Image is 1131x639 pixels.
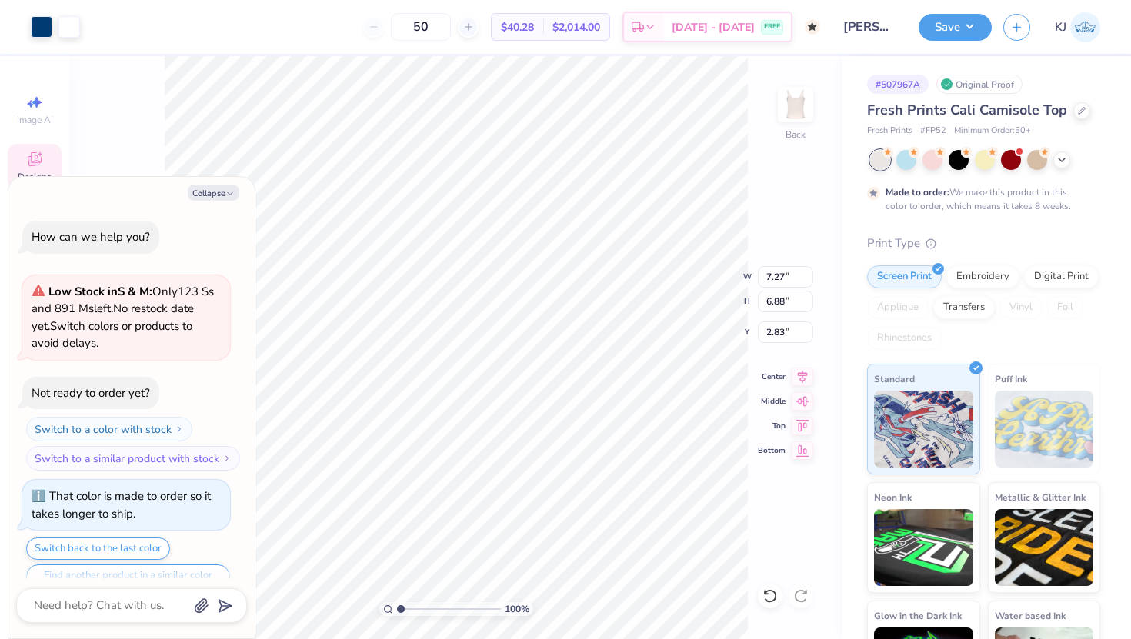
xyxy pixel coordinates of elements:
span: Water based Ink [995,607,1066,624]
span: [DATE] - [DATE] [672,19,755,35]
div: How can we help you? [32,229,150,245]
span: Glow in the Dark Ink [874,607,962,624]
input: Untitled Design [832,12,907,42]
button: Collapse [188,185,239,201]
div: Transfers [933,296,995,319]
span: No restock date yet. [32,301,194,334]
span: Center [758,371,786,382]
div: That color is made to order so it takes longer to ship. [32,488,211,521]
span: Metallic & Glitter Ink [995,489,1086,505]
span: 100 % [505,602,529,616]
img: Switch to a color with stock [175,424,184,434]
span: Standard [874,371,915,387]
span: KJ [1055,18,1066,36]
img: Switch to a similar product with stock [222,454,232,463]
div: We make this product in this color to order, which means it takes 8 weeks. [886,185,1075,213]
span: FREE [764,22,780,32]
span: $2,014.00 [552,19,600,35]
input: – – [391,13,451,41]
span: # FP52 [920,125,946,138]
span: Puff Ink [995,371,1027,387]
span: Designs [18,171,52,183]
img: Standard [874,391,973,468]
div: Print Type [867,235,1100,252]
div: Vinyl [999,296,1043,319]
span: Fresh Prints Cali Camisole Top [867,101,1067,119]
span: Middle [758,396,786,407]
strong: Made to order: [886,186,949,198]
div: Rhinestones [867,327,942,350]
div: Embroidery [946,265,1019,288]
div: # 507967A [867,75,929,94]
button: Find another product in a similar color that ships faster [26,564,230,598]
div: Original Proof [936,75,1023,94]
button: Save [919,14,992,41]
span: Minimum Order: 50 + [954,125,1031,138]
span: Bottom [758,445,786,456]
button: Switch back to the last color [26,537,170,560]
img: Puff Ink [995,391,1094,468]
img: Metallic & Glitter Ink [995,509,1094,586]
span: Fresh Prints [867,125,912,138]
div: Screen Print [867,265,942,288]
div: Applique [867,296,929,319]
span: Only 123 Ss and 891 Ms left. Switch colors or products to avoid delays. [32,284,214,351]
img: Back [780,89,811,120]
span: $40.28 [501,19,534,35]
a: KJ [1055,12,1100,42]
div: Not ready to order yet? [32,385,150,401]
div: Back [786,128,806,141]
img: Neon Ink [874,509,973,586]
img: Kyra Jun [1070,12,1100,42]
strong: Low Stock in S & M : [48,284,152,299]
span: Neon Ink [874,489,912,505]
div: Foil [1047,296,1083,319]
div: Digital Print [1024,265,1099,288]
span: Top [758,421,786,431]
span: Image AI [17,114,53,126]
button: Switch to a color with stock [26,417,192,441]
button: Switch to a similar product with stock [26,446,240,471]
